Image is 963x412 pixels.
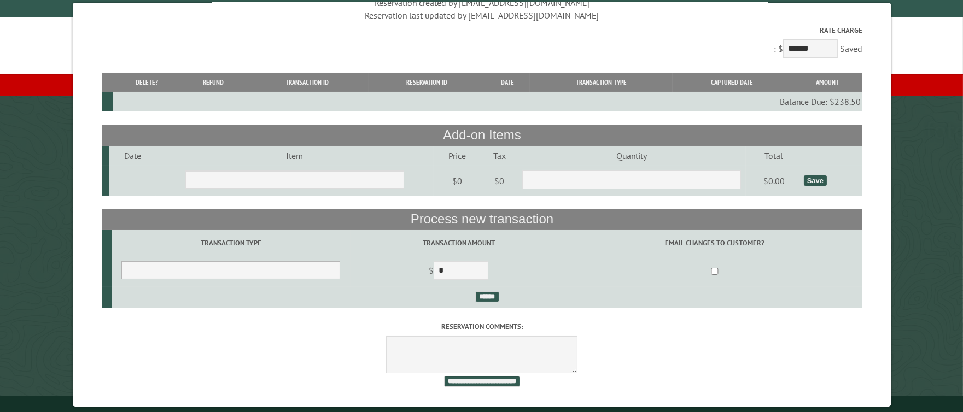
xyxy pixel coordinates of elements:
td: Date [109,146,155,166]
th: Process new transaction [101,209,862,229]
td: Item [155,146,433,166]
th: Delete? [112,73,181,92]
label: Rate Charge [101,25,862,36]
td: $0 [433,166,481,196]
small: © Campground Commander LLC. All rights reserved. [420,400,544,407]
td: Tax [481,146,517,166]
td: Quantity [517,146,745,166]
th: Reservation ID [368,73,485,92]
span: Saved [839,43,862,54]
label: Reservation comments: [101,321,862,332]
label: Transaction Type [113,238,348,248]
td: Price [433,146,481,166]
th: Refund [181,73,246,92]
th: Captured Date [672,73,792,92]
th: Date [485,73,529,92]
th: Transaction ID [246,73,368,92]
th: Transaction Type [529,73,672,92]
label: Email changes to customer? [568,238,860,248]
th: Add-on Items [101,125,862,145]
td: $0.00 [745,166,802,196]
div: Save [803,175,826,186]
td: Balance Due: $238.50 [112,92,862,111]
div: Reservation last updated by [EMAIL_ADDRESS][DOMAIN_NAME] [101,9,862,21]
label: Transaction Amount [352,238,565,248]
div: : $ [101,25,862,61]
td: $0 [481,166,517,196]
td: Total [745,146,802,166]
th: Amount [792,73,862,92]
td: $ [350,256,567,287]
